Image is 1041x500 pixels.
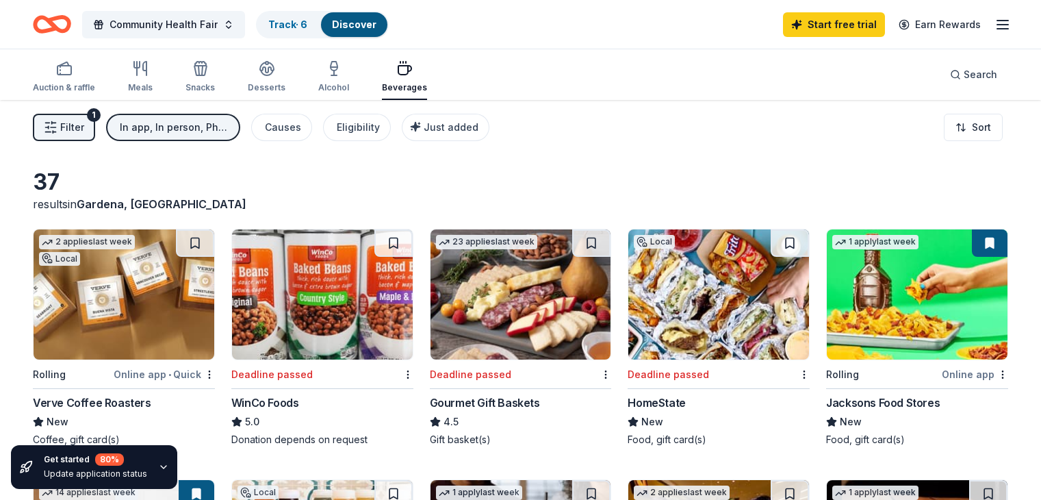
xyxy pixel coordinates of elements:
[33,8,71,40] a: Home
[33,395,151,411] div: Verve Coffee Roasters
[68,197,246,211] span: in
[318,82,349,93] div: Alcohol
[890,12,989,37] a: Earn Rewards
[944,114,1003,141] button: Sort
[972,119,991,136] span: Sort
[44,453,147,466] div: Get started
[44,468,147,479] div: Update application status
[47,414,68,430] span: New
[783,12,885,37] a: Start free trial
[337,119,380,136] div: Eligibility
[430,433,612,447] div: Gift basket(s)
[826,433,1008,447] div: Food, gift card(s)
[840,414,862,430] span: New
[436,235,537,249] div: 23 applies last week
[231,433,413,447] div: Donation depends on request
[95,453,124,466] div: 80 %
[265,119,301,136] div: Causes
[33,196,413,212] div: results
[87,108,101,122] div: 1
[185,82,215,93] div: Snacks
[628,366,709,383] div: Deadline passed
[318,55,349,100] button: Alcohol
[634,235,675,249] div: Local
[964,66,997,83] span: Search
[231,229,413,447] a: Image for WinCo FoodsDeadline passedWinCo Foods5.0Donation depends on request
[231,366,313,383] div: Deadline passed
[33,114,95,141] button: Filter1
[826,395,940,411] div: Jacksons Food Stores
[34,229,214,360] img: Image for Verve Coffee Roasters
[106,114,240,141] button: In app, In person, Phone, Website, Mail, Email
[827,229,1007,360] img: Image for Jacksons Food Stores
[39,235,135,249] div: 2 applies last week
[268,18,307,30] a: Track· 6
[114,366,215,383] div: Online app Quick
[430,229,611,360] img: Image for Gourmet Gift Baskets
[33,168,413,196] div: 37
[424,121,478,133] span: Just added
[232,229,413,360] img: Image for WinCo Foods
[251,114,312,141] button: Causes
[110,16,218,33] span: Community Health Fair
[77,197,246,211] span: Gardena, [GEOGRAPHIC_DATA]
[231,395,299,411] div: WinCo Foods
[39,252,80,266] div: Local
[832,486,918,500] div: 1 apply last week
[248,82,285,93] div: Desserts
[430,229,612,447] a: Image for Gourmet Gift Baskets23 applieslast weekDeadline passedGourmet Gift Baskets4.5Gift baske...
[237,486,279,499] div: Local
[430,366,511,383] div: Deadline passed
[248,55,285,100] button: Desserts
[332,18,376,30] a: Discover
[436,486,522,500] div: 1 apply last week
[634,486,730,500] div: 2 applies last week
[832,235,918,249] div: 1 apply last week
[33,55,95,100] button: Auction & raffle
[256,11,389,38] button: Track· 6Discover
[641,414,663,430] span: New
[128,82,153,93] div: Meals
[826,229,1008,447] a: Image for Jacksons Food Stores1 applylast weekRollingOnline appJacksons Food StoresNewFood, gift ...
[382,55,427,100] button: Beverages
[826,366,859,383] div: Rolling
[185,55,215,100] button: Snacks
[444,414,459,430] span: 4.5
[628,229,809,360] img: Image for HomeState
[939,61,1008,88] button: Search
[245,414,259,430] span: 5.0
[628,433,810,447] div: Food, gift card(s)
[128,55,153,100] button: Meals
[168,369,171,380] span: •
[628,395,685,411] div: HomeState
[323,114,391,141] button: Eligibility
[628,229,810,447] a: Image for HomeStateLocalDeadline passedHomeStateNewFood, gift card(s)
[33,229,215,447] a: Image for Verve Coffee Roasters2 applieslast weekLocalRollingOnline app•QuickVerve Coffee Roaster...
[120,119,229,136] div: In app, In person, Phone, Website, Mail, Email
[33,433,215,447] div: Coffee, gift card(s)
[33,366,66,383] div: Rolling
[60,119,84,136] span: Filter
[430,395,540,411] div: Gourmet Gift Baskets
[382,82,427,93] div: Beverages
[402,114,489,141] button: Just added
[82,11,245,38] button: Community Health Fair
[942,366,1008,383] div: Online app
[33,82,95,93] div: Auction & raffle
